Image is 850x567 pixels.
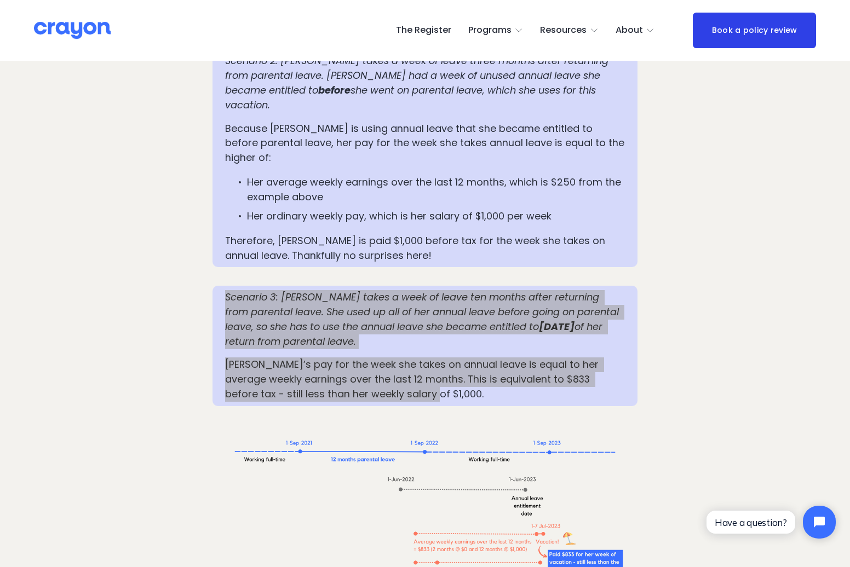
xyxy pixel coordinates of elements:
p: Because [PERSON_NAME] is using annual leave that she became entitled to before parental leave, he... [225,121,625,165]
a: folder dropdown [540,22,599,39]
span: About [616,22,643,38]
em: [DATE] [539,320,575,333]
span: Programs [468,22,512,38]
iframe: Tidio Chat [697,496,845,548]
p: Her average weekly earnings over the last 12 months, which is $250 from the example above [247,175,625,205]
em: she went on parental leave, which she uses for this vacation. [225,83,599,112]
em: Scenario 3: [PERSON_NAME] takes a week of leave ten months after returning from parental leave. S... [225,290,622,333]
span: Resources [540,22,587,38]
a: folder dropdown [468,22,524,39]
p: [PERSON_NAME]’s pay for the week she takes on annual leave is equal to her average weekly earning... [225,357,625,401]
p: Her ordinary weekly pay, which is her salary of $1,000 per week [247,209,625,224]
p: Therefore, [PERSON_NAME] is paid $1,000 before tax for the week she takes on annual leave. Thankf... [225,234,625,263]
em: before [318,83,351,97]
a: Book a policy review [693,13,816,48]
img: Crayon [34,21,111,40]
a: The Register [396,22,451,39]
em: of her return from parental leave. [225,320,605,348]
em: Scenario 2: [PERSON_NAME] takes a week of leave three months after returning from parental leave.... [225,54,611,97]
a: folder dropdown [616,22,655,39]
